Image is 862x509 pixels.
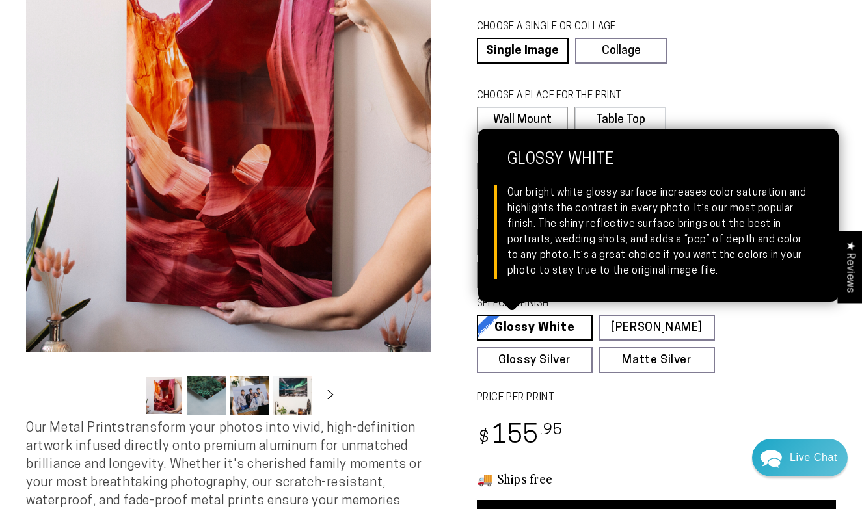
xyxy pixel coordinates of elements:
a: Single Image [477,38,569,64]
label: 8x8 [477,229,546,255]
div: Our bright white glossy surface increases color saturation and highlights the contrast in every p... [507,185,809,279]
bdi: 155 [477,424,563,449]
label: Table Top [574,107,666,133]
legend: CHOOSE A SINGLE OR COLLAGE [477,20,655,34]
button: Slide left [112,381,141,410]
label: PRICE PER PRINT [477,391,837,406]
label: 24x24 [477,262,546,288]
button: Load image 1 in gallery view [144,376,183,415]
strong: Glossy White [507,151,809,185]
button: Load image 2 in gallery view [187,376,226,415]
button: Load image 4 in gallery view [273,376,312,415]
label: Wall Mount [477,107,569,133]
a: [PERSON_NAME] [599,315,715,341]
legend: CHOOSE A PLACE FOR THE PRINT [477,89,654,103]
a: Collage [575,38,667,64]
span: $ [479,430,490,447]
h3: 🚚 Ships free [477,470,837,487]
div: Click to open Judge.me floating reviews tab [837,231,862,303]
sup: .95 [540,423,563,438]
div: Contact Us Directly [790,439,837,476]
a: Matte Silver [599,347,715,373]
legend: CHOOSE A SHAPE [477,145,656,159]
button: Slide right [316,381,345,410]
legend: SELECT A SIZE [477,212,688,226]
a: Glossy White [477,315,593,341]
legend: SELECT A FINISH [477,297,688,311]
button: Load image 3 in gallery view [230,376,269,415]
a: Glossy Silver [477,347,593,373]
div: Chat widget toggle [752,439,848,476]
